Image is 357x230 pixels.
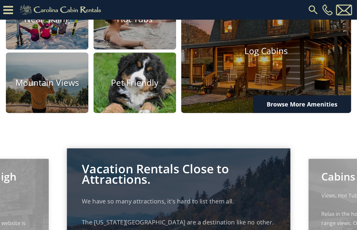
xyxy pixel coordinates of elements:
img: Khaki-logo.png [16,3,107,16]
img: search-regular.svg [307,4,319,16]
h4: Near Skiing [6,14,88,25]
a: Pet Friendly [94,53,176,113]
h4: Mountain Views [6,78,88,88]
a: Browse More Amenities [253,95,351,113]
h4: Hot Tubs [94,14,176,25]
p: Vacation Rentals Close to Attractions. [82,163,275,184]
h4: Log Cabins [181,46,351,56]
a: [PHONE_NUMBER] [321,4,334,15]
h4: Pet Friendly [94,78,176,88]
a: Mountain Views [6,53,88,113]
